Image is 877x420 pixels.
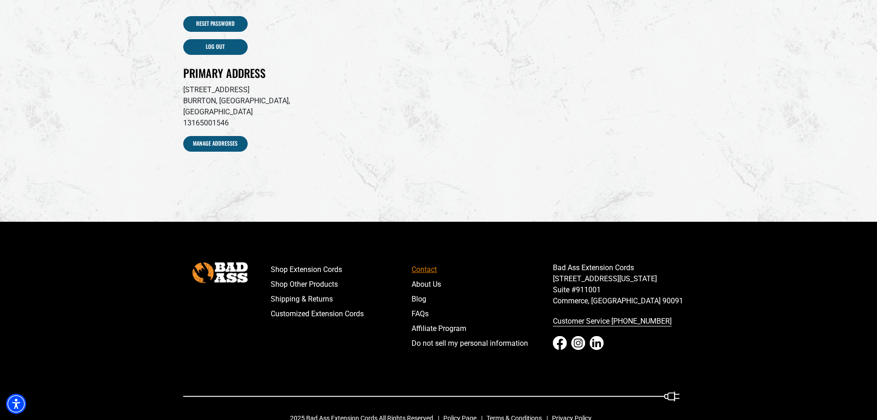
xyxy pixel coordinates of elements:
a: Log out [183,39,248,55]
a: Manage Addresses [183,136,248,152]
a: Reset Password [183,16,248,32]
p: 13165001546 [183,118,344,129]
a: FAQs [412,307,553,321]
h2: Primary Address [183,66,344,80]
a: Customer Service [PHONE_NUMBER] [553,314,694,329]
p: [STREET_ADDRESS] [183,84,344,95]
p: Bad Ass Extension Cords [STREET_ADDRESS][US_STATE] Suite #911001 Commerce, [GEOGRAPHIC_DATA] 90091 [553,262,694,307]
a: Do not sell my personal information [412,336,553,351]
img: Bad Ass Extension Cords [192,262,248,283]
a: Shop Extension Cords [271,262,412,277]
a: Contact [412,262,553,277]
p: BURRTON, [GEOGRAPHIC_DATA], [GEOGRAPHIC_DATA] [183,95,344,118]
a: About Us [412,277,553,292]
div: Accessibility Menu [6,394,26,414]
a: Customized Extension Cords [271,307,412,321]
a: Shipping & Returns [271,292,412,307]
a: Shop Other Products [271,277,412,292]
a: Affiliate Program [412,321,553,336]
a: Blog [412,292,553,307]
